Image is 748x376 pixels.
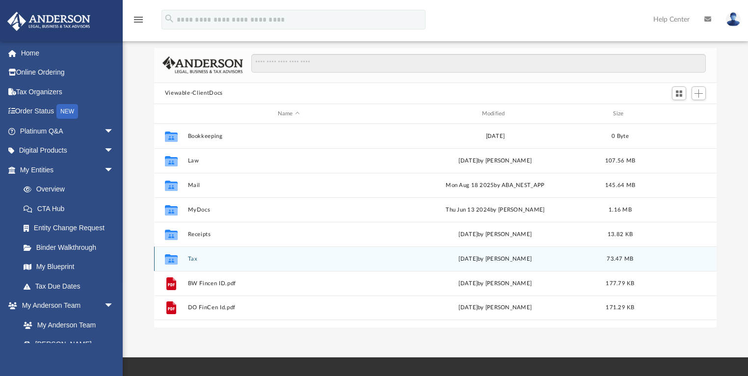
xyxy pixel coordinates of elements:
[56,104,78,119] div: NEW
[394,181,596,190] div: Mon Aug 18 2025 by ABA_NEST_APP
[600,109,640,118] div: Size
[187,109,389,118] div: Name
[14,335,124,366] a: [PERSON_NAME] System
[609,207,632,213] span: 1.16 MB
[187,280,390,287] button: BW Fincen ID.pdf
[187,133,390,139] button: Bookkeeping
[154,124,717,327] div: grid
[14,276,129,296] a: Tax Due Dates
[394,255,596,264] div: [DATE] by [PERSON_NAME]
[7,82,129,102] a: Tax Organizers
[7,296,124,316] a: My Anderson Teamarrow_drop_down
[394,109,596,118] div: Modified
[187,256,390,262] button: Tax
[394,157,596,165] div: [DATE] by [PERSON_NAME]
[187,231,390,238] button: Receipts
[164,13,175,24] i: search
[608,232,633,237] span: 13.82 KB
[7,63,129,82] a: Online Ordering
[7,121,129,141] a: Platinum Q&Aarrow_drop_down
[7,43,129,63] a: Home
[606,305,634,311] span: 171.29 KB
[4,12,93,31] img: Anderson Advisors Platinum Portal
[14,238,129,257] a: Binder Walkthrough
[7,102,129,122] a: Order StatusNEW
[394,279,596,288] div: [DATE] by [PERSON_NAME]
[606,281,634,286] span: 177.79 KB
[158,109,183,118] div: id
[187,158,390,164] button: Law
[14,315,119,335] a: My Anderson Team
[605,158,635,163] span: 107.56 MB
[14,199,129,218] a: CTA Hub
[672,86,687,100] button: Switch to Grid View
[612,134,629,139] span: 0 Byte
[726,12,741,27] img: User Pic
[251,54,706,73] input: Search files and folders
[14,218,129,238] a: Entity Change Request
[104,121,124,141] span: arrow_drop_down
[187,305,390,311] button: DO FinCen Id.pdf
[165,89,223,98] button: Viewable-ClientDocs
[104,141,124,161] span: arrow_drop_down
[7,160,129,180] a: My Entitiesarrow_drop_down
[692,86,706,100] button: Add
[394,132,596,141] div: [DATE]
[644,109,713,118] div: id
[187,182,390,188] button: Mail
[394,304,596,313] div: [DATE] by [PERSON_NAME]
[104,160,124,180] span: arrow_drop_down
[187,207,390,213] button: MyDocs
[104,296,124,316] span: arrow_drop_down
[607,256,633,262] span: 73.47 MB
[133,19,144,26] a: menu
[14,180,129,199] a: Overview
[7,141,129,161] a: Digital Productsarrow_drop_down
[605,183,635,188] span: 145.64 MB
[394,206,596,215] div: Thu Jun 13 2024 by [PERSON_NAME]
[133,14,144,26] i: menu
[394,230,596,239] div: [DATE] by [PERSON_NAME]
[14,257,124,277] a: My Blueprint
